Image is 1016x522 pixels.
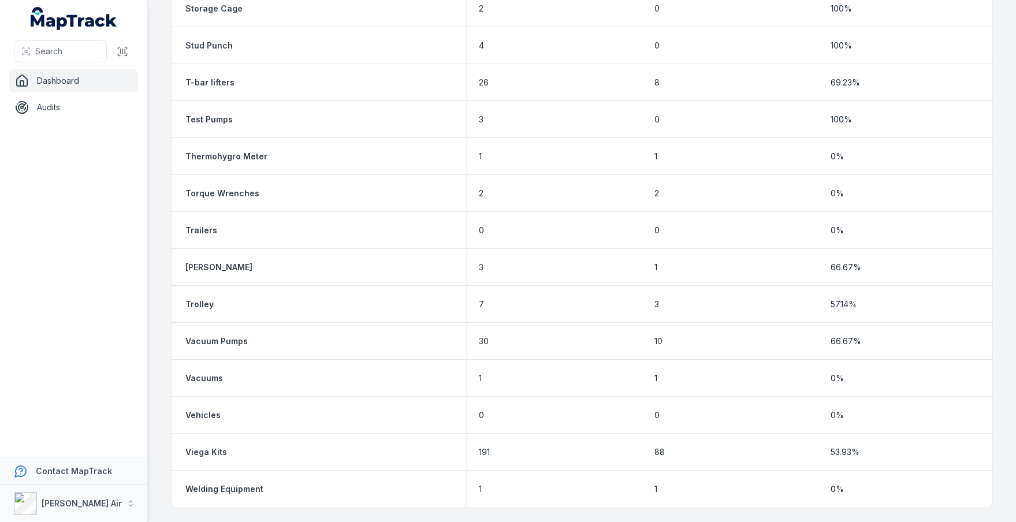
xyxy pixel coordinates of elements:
span: 2 [479,188,483,199]
span: 0 [654,40,660,51]
a: Storage Cage [185,3,243,14]
span: 1 [479,372,482,384]
strong: [PERSON_NAME] Air [42,498,122,508]
span: 26 [479,77,489,88]
span: 2 [479,3,483,14]
a: Vehicles [185,409,221,421]
a: Test Pumps [185,114,233,125]
a: T-bar lifters [185,77,235,88]
span: 2 [654,188,659,199]
a: Torque Wrenches [185,188,259,199]
span: 0 % [831,409,844,421]
span: 30 [479,335,489,347]
span: 10 [654,335,663,347]
span: 0 % [831,188,844,199]
span: 0 [654,114,660,125]
span: 0 [654,409,660,421]
span: 1 [479,483,482,495]
span: 88 [654,446,665,458]
span: 191 [479,446,490,458]
span: 69.23 % [831,77,860,88]
span: 100 % [831,114,852,125]
a: [PERSON_NAME] [185,262,252,273]
a: Stud Punch [185,40,233,51]
span: 8 [654,77,660,88]
span: 66.67 % [831,335,861,347]
span: Search [35,46,62,57]
span: 0 [654,225,660,236]
span: 3 [654,299,659,310]
span: 66.67 % [831,262,861,273]
a: Vacuum Pumps [185,335,248,347]
span: 0 [654,3,660,14]
span: 4 [479,40,484,51]
span: 0 % [831,372,844,384]
strong: Contact MapTrack [36,466,112,476]
span: 0 [479,225,484,236]
span: 1 [654,483,657,495]
span: 0 % [831,151,844,162]
a: Vacuums [185,372,223,384]
a: Viega Kits [185,446,227,458]
button: Search [14,40,107,62]
a: Dashboard [9,69,138,92]
a: Trailers [185,225,217,236]
span: 0 [479,409,484,421]
a: MapTrack [31,7,117,30]
span: 1 [654,262,657,273]
span: 3 [479,262,483,273]
span: 1 [479,151,482,162]
span: 57.14 % [831,299,857,310]
span: 0 % [831,225,844,236]
a: Trolley [185,299,214,310]
a: Thermohygro Meter [185,151,267,162]
span: 100 % [831,40,852,51]
span: 53.93 % [831,446,859,458]
span: 1 [654,372,657,384]
a: Welding Equipment [185,483,263,495]
span: 1 [654,151,657,162]
span: 100 % [831,3,852,14]
span: 7 [479,299,484,310]
span: 3 [479,114,483,125]
span: 0 % [831,483,844,495]
a: Audits [9,96,138,119]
